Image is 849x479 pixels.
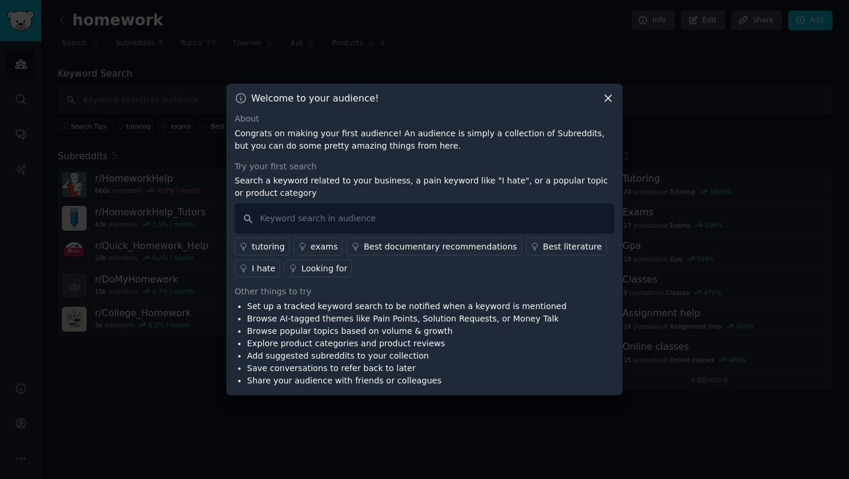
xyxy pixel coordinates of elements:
li: Add suggested subreddits to your collection [247,350,567,362]
a: exams [294,238,343,255]
div: Looking for [301,263,347,275]
li: Share your audience with friends or colleagues [247,375,567,387]
div: tutoring [252,241,285,253]
p: Congrats on making your first audience! An audience is simply a collection of Subreddits, but you... [235,127,614,152]
a: Best documentary recommendations [347,238,522,255]
div: Try your first search [235,160,614,173]
h3: Welcome to your audience! [251,92,379,104]
li: Explore product categories and product reviews [247,337,567,350]
li: Save conversations to refer back to later [247,362,567,375]
a: Looking for [284,260,352,277]
li: Browse AI-tagged themes like Pain Points, Solution Requests, or Money Talk [247,313,567,325]
div: Best literature [543,241,602,253]
li: Browse popular topics based on volume & growth [247,325,567,337]
div: About [235,113,614,125]
div: Best documentary recommendations [364,241,517,253]
div: Other things to try [235,286,614,298]
div: exams [311,241,338,253]
input: Keyword search in audience [235,204,614,234]
p: Search a keyword related to your business, a pain keyword like "I hate", or a popular topic or pr... [235,175,614,199]
a: tutoring [235,238,289,255]
a: I hate [235,260,280,277]
div: I hate [252,263,275,275]
a: Best literature [526,238,607,255]
li: Set up a tracked keyword search to be notified when a keyword is mentioned [247,300,567,313]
